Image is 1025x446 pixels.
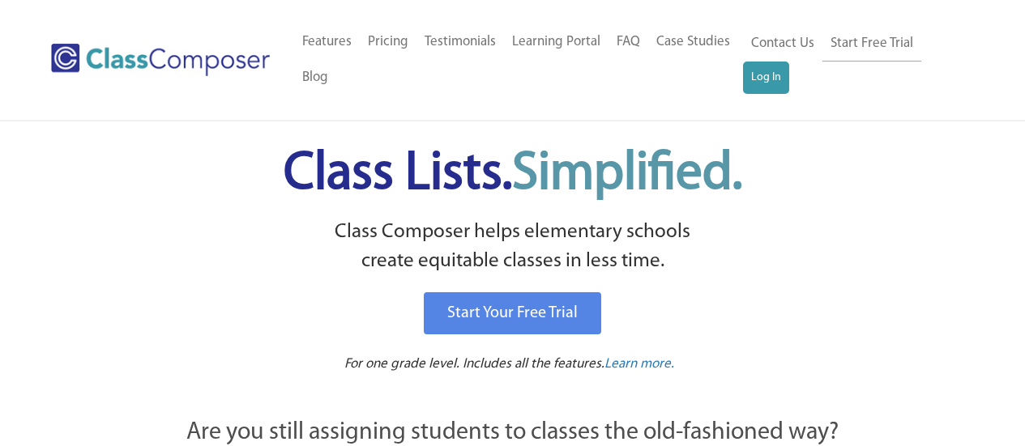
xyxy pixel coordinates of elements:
[822,26,921,62] a: Start Free Trial
[416,24,504,60] a: Testimonials
[447,305,578,321] span: Start Your Free Trial
[344,357,604,371] span: For one grade level. Includes all the features.
[743,62,789,94] a: Log In
[294,24,360,60] a: Features
[512,148,742,201] span: Simplified.
[424,292,601,334] a: Start Your Free Trial
[604,355,674,375] a: Learn more.
[609,24,648,60] a: FAQ
[648,24,738,60] a: Case Studies
[97,218,929,277] p: Class Composer helps elementary schools create equitable classes in less time.
[284,148,742,201] span: Class Lists.
[504,24,609,60] a: Learning Portal
[743,26,962,94] nav: Header Menu
[743,26,822,62] a: Contact Us
[294,24,743,96] nav: Header Menu
[604,357,674,371] span: Learn more.
[51,44,270,76] img: Class Composer
[294,60,336,96] a: Blog
[360,24,416,60] a: Pricing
